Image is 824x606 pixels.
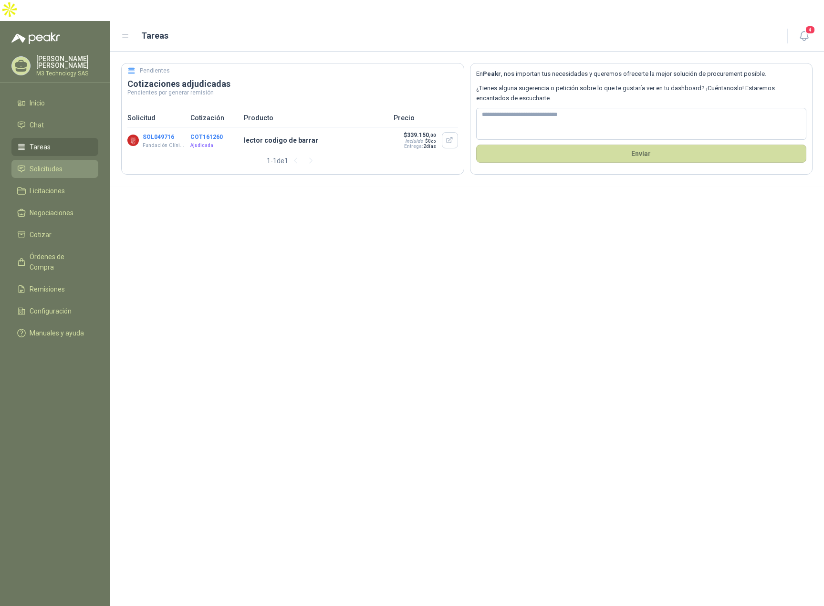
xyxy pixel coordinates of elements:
div: Incluido [405,138,423,144]
button: SOL049716 [143,134,174,140]
span: 339.150 [407,132,436,138]
span: Tareas [30,142,51,152]
button: Envíar [476,145,807,163]
button: COT161260 [190,134,223,140]
p: [PERSON_NAME] [PERSON_NAME] [36,55,98,69]
p: Producto [244,113,388,123]
span: Manuales y ayuda [30,328,84,338]
p: Ajudicada [190,142,238,149]
a: Cotizar [11,226,98,244]
p: Entrega: [403,144,436,149]
h1: Tareas [141,29,168,42]
span: Chat [30,120,44,130]
a: Órdenes de Compra [11,248,98,276]
img: Logo peakr [11,32,60,44]
p: Cotización [190,113,238,123]
a: Licitaciones [11,182,98,200]
span: $ [425,138,436,144]
h5: Pendientes [140,66,170,75]
div: 1 - 1 de 1 [267,153,319,168]
a: Configuración [11,302,98,320]
b: Peakr [483,70,501,77]
span: 0 [428,138,436,144]
a: Manuales y ayuda [11,324,98,342]
span: 2 días [423,144,436,149]
span: Remisiones [30,284,65,294]
button: 4 [795,28,813,45]
span: Órdenes de Compra [30,251,89,272]
span: ,00 [431,139,436,144]
a: Inicio [11,94,98,112]
p: lector codigo de barrar [244,135,388,146]
span: Licitaciones [30,186,65,196]
h3: Cotizaciones adjudicadas [127,78,458,90]
span: Negociaciones [30,208,73,218]
span: Solicitudes [30,164,63,174]
img: Company Logo [127,135,139,146]
p: $ [403,132,436,138]
p: Fundación Clínica Shaio [143,142,186,149]
span: 4 [805,25,815,34]
p: En , nos importan tus necesidades y queremos ofrecerte la mejor solución de procurement posible. [476,69,807,79]
p: Solicitud [127,113,185,123]
span: ,00 [429,133,436,138]
span: Configuración [30,306,72,316]
span: Cotizar [30,230,52,240]
p: M3 Technology SAS [36,71,98,76]
p: Precio [394,113,458,123]
a: Remisiones [11,280,98,298]
a: Tareas [11,138,98,156]
p: ¿Tienes alguna sugerencia o petición sobre lo que te gustaría ver en tu dashboard? ¡Cuéntanoslo! ... [476,84,807,103]
a: Solicitudes [11,160,98,178]
a: Negociaciones [11,204,98,222]
p: Pendientes por generar remisión [127,90,458,95]
a: Chat [11,116,98,134]
span: Inicio [30,98,45,108]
